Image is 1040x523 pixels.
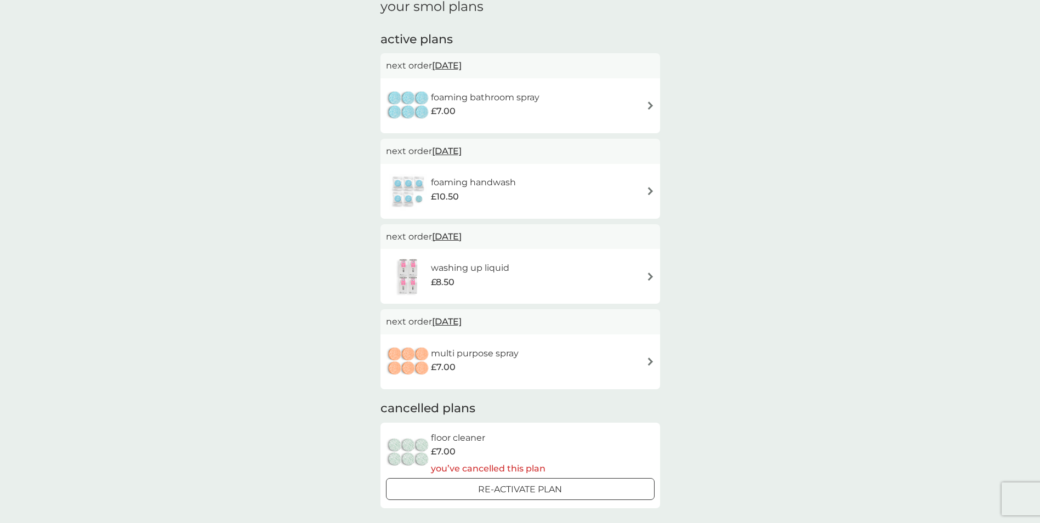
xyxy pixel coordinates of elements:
[432,55,462,76] span: [DATE]
[431,261,509,275] h6: washing up liquid
[646,101,655,110] img: arrow right
[432,311,462,332] span: [DATE]
[386,59,655,73] p: next order
[386,87,431,125] img: foaming bathroom spray
[431,190,459,204] span: £10.50
[386,478,655,500] button: Re-activate Plan
[386,315,655,329] p: next order
[431,431,545,445] h6: floor cleaner
[386,257,431,295] img: washing up liquid
[431,462,545,476] p: you’ve cancelled this plan
[386,144,655,158] p: next order
[386,434,431,472] img: floor cleaner
[431,445,456,459] span: £7.00
[478,482,562,497] p: Re-activate Plan
[380,31,660,48] h2: active plans
[646,187,655,195] img: arrow right
[431,275,454,289] span: £8.50
[432,226,462,247] span: [DATE]
[432,140,462,162] span: [DATE]
[386,230,655,244] p: next order
[646,357,655,366] img: arrow right
[386,172,431,211] img: foaming handwash
[380,400,660,417] h2: cancelled plans
[431,346,519,361] h6: multi purpose spray
[431,360,456,374] span: £7.00
[646,272,655,281] img: arrow right
[431,175,516,190] h6: foaming handwash
[431,90,539,105] h6: foaming bathroom spray
[386,343,431,381] img: multi purpose spray
[431,104,456,118] span: £7.00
